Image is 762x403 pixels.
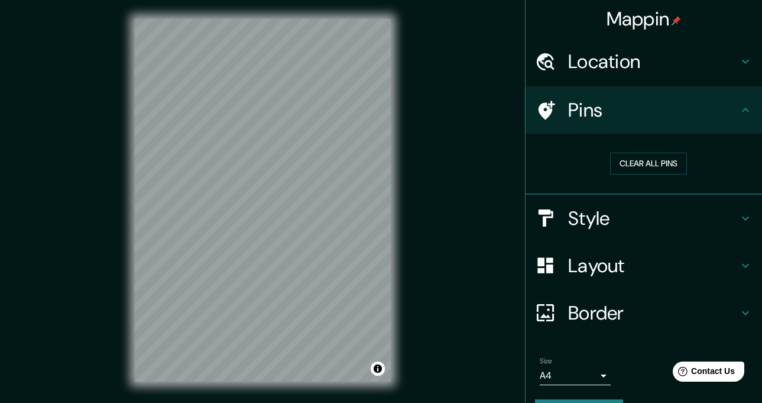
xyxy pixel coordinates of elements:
label: Size [540,356,552,366]
h4: Pins [568,98,738,122]
h4: Layout [568,254,738,278]
div: Border [526,289,762,337]
h4: Location [568,50,738,73]
img: pin-icon.png [672,16,681,25]
button: Toggle attribution [371,362,385,376]
div: Style [526,195,762,242]
h4: Border [568,301,738,325]
iframe: Help widget launcher [657,357,749,390]
h4: Mappin [607,7,682,31]
div: Location [526,38,762,85]
div: A4 [540,366,611,385]
canvas: Map [135,19,391,382]
div: Layout [526,242,762,289]
button: Clear all pins [610,153,687,175]
div: Pins [526,86,762,134]
h4: Style [568,207,738,230]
